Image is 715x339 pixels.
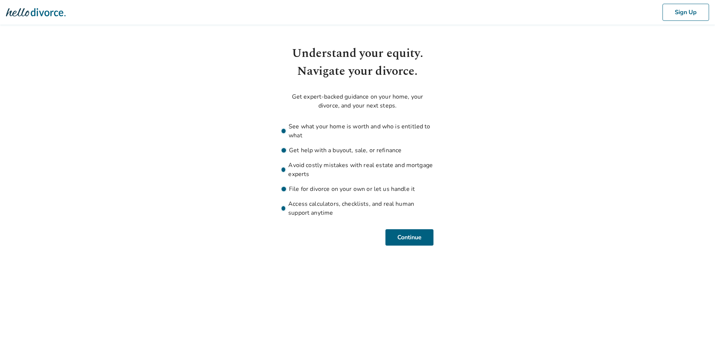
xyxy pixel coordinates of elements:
h1: Understand your equity. Navigate your divorce. [282,45,433,80]
li: Get help with a buyout, sale, or refinance [282,146,433,155]
button: Sign Up [662,4,709,21]
p: Get expert-backed guidance on your home, your divorce, and your next steps. [282,92,433,110]
li: Avoid costly mistakes with real estate and mortgage experts [282,161,433,179]
li: File for divorce on your own or let us handle it [282,185,433,194]
li: Access calculators, checklists, and real human support anytime [282,199,433,217]
img: Hello Divorce Logo [6,5,66,20]
button: Continue [385,229,433,246]
li: See what your home is worth and who is entitled to what [282,122,433,140]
